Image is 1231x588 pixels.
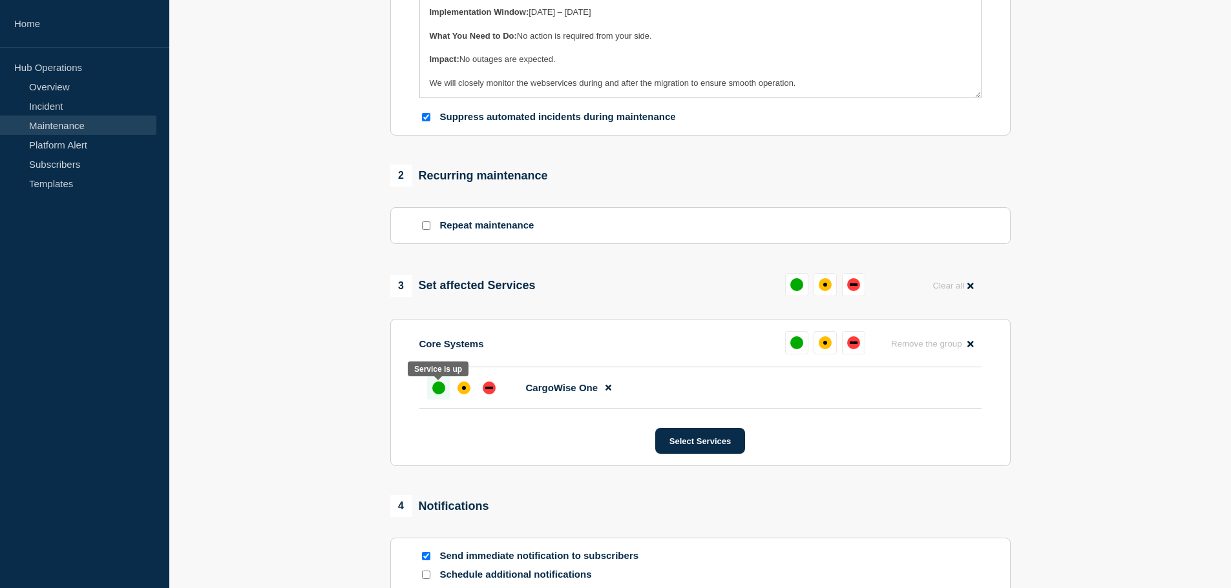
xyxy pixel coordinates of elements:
div: Service is up [414,365,462,374]
span: 2 [390,165,412,187]
button: down [842,273,865,296]
div: affected [819,336,832,349]
div: Notifications [390,495,489,517]
div: Set affected Services [390,275,536,297]
button: affected [814,331,837,354]
span: 3 [390,275,412,297]
p: Suppress automated incidents during maintenance [440,111,676,123]
button: Clear all [925,273,981,298]
button: up [785,331,808,354]
span: Remove the group [891,339,962,349]
span: [DATE] – [DATE] [529,7,591,17]
strong: Implementation Window: [430,7,529,17]
strong: What You Need to Do: [430,31,517,41]
div: down [847,336,860,349]
div: Recurring maintenance [390,165,548,187]
strong: Impact: [430,54,459,64]
div: down [847,278,860,291]
input: Schedule additional notifications [422,571,430,579]
button: down [842,331,865,354]
p: Send immediate notification to subscribers [440,550,647,562]
div: up [790,278,803,291]
input: Send immediate notification to subscribers [422,552,430,560]
div: affected [819,278,832,291]
span: We will closely monitor the webservices during and after the migration to ensure smooth operation. [430,78,796,88]
p: Repeat maintenance [440,219,534,232]
button: affected [814,273,837,296]
div: up [432,381,445,394]
p: Core Systems [419,338,484,349]
button: up [785,273,808,296]
span: No outages are expected. [459,54,556,64]
input: Suppress automated incidents during maintenance [422,113,430,121]
span: No action is required from your side. [517,31,652,41]
p: Schedule additional notifications [440,569,647,581]
button: Remove the group [883,331,982,356]
span: 4 [390,495,412,517]
div: up [790,336,803,349]
span: CargoWise One [526,382,598,393]
button: Select Services [655,428,745,454]
input: Repeat maintenance [422,221,430,230]
div: down [483,381,496,394]
div: affected [458,381,470,394]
